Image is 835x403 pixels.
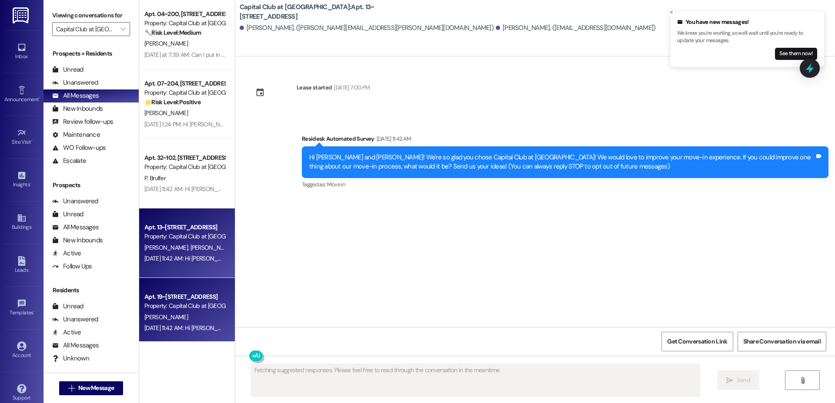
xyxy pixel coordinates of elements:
[667,337,727,346] span: Get Conversation Link
[52,156,86,165] div: Escalate
[144,109,188,117] span: [PERSON_NAME]
[52,143,106,152] div: WO Follow-ups
[52,130,100,139] div: Maintenance
[39,95,40,101] span: •
[13,7,30,23] img: ResiDesk Logo
[43,49,139,58] div: Prospects + Residents
[374,134,411,143] div: [DATE] 11:42 AM
[144,244,190,251] span: [PERSON_NAME]
[144,40,188,47] span: [PERSON_NAME]
[4,254,39,277] a: Leads
[52,117,113,126] div: Review follow-ups
[120,26,125,33] i: 
[78,383,114,393] span: New Message
[144,88,225,97] div: Property: Capital Club at [GEOGRAPHIC_DATA]
[4,40,39,63] a: Inbox
[309,153,815,172] div: Hi [PERSON_NAME] and [PERSON_NAME]! We're so glad you chose Capital Club at [GEOGRAPHIC_DATA]! We...
[144,223,225,232] div: Apt. 13~[STREET_ADDRESS]
[661,332,733,351] button: Get Conversation Link
[726,377,733,384] i: 
[52,197,98,206] div: Unanswered
[144,79,225,88] div: Apt. 07~204, [STREET_ADDRESS]
[775,48,817,60] button: See them now!
[4,168,39,192] a: Insights •
[43,181,139,190] div: Prospects
[52,315,98,324] div: Unanswered
[144,313,188,321] span: [PERSON_NAME]
[52,236,103,245] div: New Inbounds
[302,134,828,146] div: Residesk Automated Survey
[240,23,494,33] div: [PERSON_NAME]. ([PERSON_NAME][EMAIL_ADDRESS][PERSON_NAME][DOMAIN_NAME])
[737,376,750,385] span: Send
[43,286,139,295] div: Residents
[677,18,817,26] div: You have new messages!
[717,370,759,390] button: Send
[144,98,200,106] strong: 🌟 Risk Level: Positive
[240,3,414,21] b: Capital Club at [GEOGRAPHIC_DATA]: Apt. 13~[STREET_ADDRESS]
[677,30,817,45] p: We know you're working, so we'll wait until you're ready to update your messages.
[144,10,225,19] div: Apt. 04~200, [STREET_ADDRESS]
[52,262,92,271] div: Follow Ups
[144,174,166,182] span: P. Brulfer
[144,120,695,128] div: [DATE] 1:24 PM: Hi [PERSON_NAME], thank you so much for taking the time to leave us a review! We ...
[68,385,75,392] i: 
[4,296,39,320] a: Templates •
[144,162,225,172] div: Property: Capital Club at [GEOGRAPHIC_DATA]
[52,302,83,311] div: Unread
[52,354,89,363] div: Unknown
[799,377,806,384] i: 
[144,19,225,28] div: Property: Capital Club at [GEOGRAPHIC_DATA]
[144,292,225,301] div: Apt. 19~[STREET_ADDRESS]
[738,332,826,351] button: Share Conversation via email
[332,83,370,92] div: [DATE] 7:00 PM
[56,22,116,36] input: All communities
[52,104,103,113] div: New Inbounds
[4,126,39,149] a: Site Visit •
[297,83,332,92] div: Lease started
[496,23,656,33] div: [PERSON_NAME]. ([EMAIL_ADDRESS][DOMAIN_NAME])
[4,211,39,234] a: Buildings
[33,308,35,314] span: •
[59,381,124,395] button: New Message
[52,9,130,22] label: Viewing conversations for
[30,180,31,186] span: •
[743,337,821,346] span: Share Conversation via email
[52,65,83,74] div: Unread
[251,364,700,396] textarea: Fetching suggested responses. Please feel free to read through the conversation in the meantime.
[52,210,83,219] div: Unread
[667,8,676,17] button: Close toast
[144,29,201,36] strong: 🔧 Risk Level: Medium
[327,181,345,188] span: Move in
[52,328,81,337] div: Active
[52,249,81,258] div: Active
[52,223,99,232] div: All Messages
[52,341,99,350] div: All Messages
[144,232,225,241] div: Property: Capital Club at [GEOGRAPHIC_DATA]
[52,78,98,87] div: Unanswered
[52,91,99,100] div: All Messages
[31,138,33,144] span: •
[144,51,361,59] div: [DATE] at 7:39 AM: Can I put in a maintenance request, my login portal has been down
[4,339,39,362] a: Account
[190,244,234,251] span: [PERSON_NAME]
[144,153,225,162] div: Apt. 32~102, [STREET_ADDRESS]
[302,178,828,191] div: Tagged as:
[144,301,225,311] div: Property: Capital Club at [GEOGRAPHIC_DATA]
